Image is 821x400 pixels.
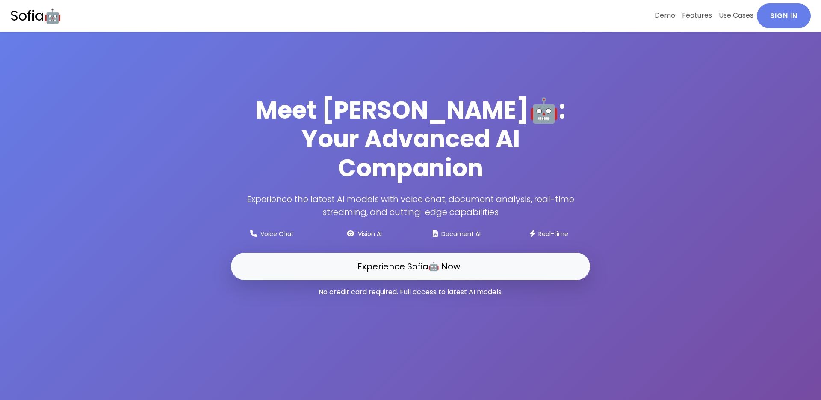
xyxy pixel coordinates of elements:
small: Vision AI [358,230,382,238]
a: Sign In [757,3,811,28]
small: Voice Chat [260,230,294,238]
small: Real-time [538,230,568,238]
h1: Meet [PERSON_NAME]🤖: Your Advanced AI Companion [231,96,590,182]
a: Demo [651,3,679,27]
a: Features [679,3,715,27]
span: Experience Sofia🤖 Now [357,260,460,272]
a: Sofia🤖 [10,3,61,28]
p: Experience the latest AI models with voice chat, document analysis, real-time streaming, and cutt... [231,193,590,218]
p: No credit card required. Full access to latest AI models. [231,287,590,297]
small: Document AI [441,230,481,238]
a: Experience Sofia🤖 Now [231,253,590,280]
a: Use Cases [715,3,757,27]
